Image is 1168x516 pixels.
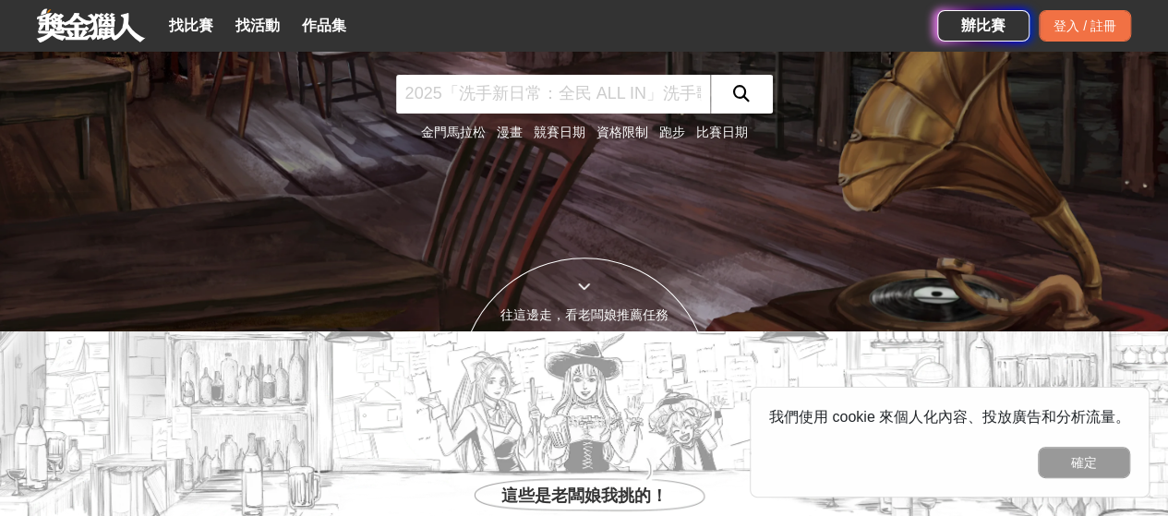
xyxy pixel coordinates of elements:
[461,306,708,325] div: 往這邊走，看老闆娘推薦任務
[1038,447,1130,478] button: 確定
[937,10,1030,42] a: 辦比賽
[295,13,354,39] a: 作品集
[534,125,585,139] a: 競賽日期
[228,13,287,39] a: 找活動
[162,13,221,39] a: 找比賽
[396,75,710,114] input: 2025「洗手新日常：全民 ALL IN」洗手歌全台徵選
[501,484,668,509] span: 這些是老闆娘我挑的！
[596,125,648,139] a: 資格限制
[421,125,486,139] a: 金門馬拉松
[1039,10,1131,42] div: 登入 / 註冊
[696,125,748,139] a: 比賽日期
[497,125,523,139] a: 漫畫
[659,125,685,139] a: 跑步
[769,409,1130,425] span: 我們使用 cookie 來個人化內容、投放廣告和分析流量。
